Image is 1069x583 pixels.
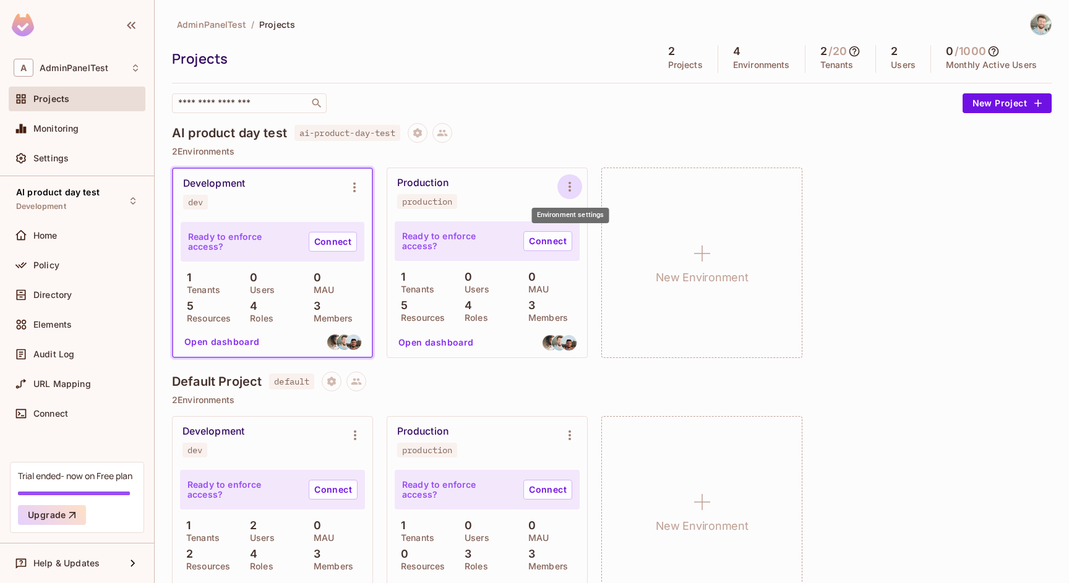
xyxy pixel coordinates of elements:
button: Open dashboard [179,332,265,352]
div: Development [182,425,244,438]
p: 3 [522,548,535,560]
h5: 4 [733,45,741,57]
p: 0 [522,519,536,532]
p: Resources [181,313,231,323]
p: 2 [244,519,257,532]
div: production [402,445,452,455]
h5: 0 [946,45,953,57]
p: Roles [458,313,488,323]
h4: AI product day test [172,126,287,140]
span: AI product day test [16,187,100,197]
div: production [402,197,452,206]
span: Policy [33,260,59,270]
span: Elements [33,320,72,330]
p: 0 [395,548,408,560]
p: Users [244,285,275,295]
button: Environment settings [557,174,582,199]
button: Environment settings [343,423,367,448]
p: 2 [180,548,193,560]
button: Upgrade [18,505,86,525]
p: Members [522,313,568,323]
div: Production [397,177,449,189]
p: Members [307,313,353,323]
p: Users [891,60,916,70]
span: Project settings [408,129,427,141]
h4: Default Project [172,374,262,389]
div: Production [397,425,449,438]
img: benoit.dugers@gmail.com [346,334,361,350]
p: 3 [307,300,320,312]
a: Connect [309,480,358,500]
p: 4 [458,299,472,312]
span: Projects [33,94,69,104]
p: 1 [395,519,405,532]
p: Members [522,561,568,571]
img: svenn.petter@gmail.com [337,334,352,350]
p: 1 [395,271,405,283]
p: 0 [458,271,472,283]
p: Resources [395,313,445,323]
p: Users [458,533,489,543]
p: Resources [180,561,230,571]
p: MAU [522,533,549,543]
span: Help & Updates [33,558,100,568]
p: 5 [395,299,408,312]
h5: / 1000 [955,45,986,57]
p: Ready to enforce access? [188,232,299,252]
p: Resources [395,561,445,571]
p: Users [458,284,489,294]
p: MAU [307,285,334,295]
div: dev [188,197,203,207]
p: Users [244,533,275,543]
li: / [251,19,254,30]
img: benoit.dugers@gmail.com [561,335,577,351]
p: 1 [181,271,191,284]
p: 0 [307,519,321,532]
img: Svenn-Petter Mæhle [1031,14,1051,35]
p: Roles [458,561,488,571]
p: 4 [244,300,257,312]
p: Ready to enforce access? [402,231,513,251]
span: URL Mapping [33,379,91,389]
p: 0 [458,519,472,532]
button: Open dashboard [393,333,479,352]
p: 2 Environments [172,147,1052,156]
button: Environment settings [557,423,582,448]
p: Ready to enforce access? [187,480,299,500]
span: ai-product-day-test [294,125,400,141]
p: 0 [522,271,536,283]
span: Audit Log [33,349,74,359]
p: Projects [668,60,703,70]
img: szydler@gmail.com [327,334,343,350]
a: Connect [523,480,572,500]
p: Tenants [820,60,854,70]
img: svenn.petter@gmail.com [552,335,567,351]
a: Connect [523,231,572,251]
p: MAU [307,533,334,543]
p: Tenants [395,284,434,294]
h1: New Environment [656,268,749,287]
span: Development [16,202,66,211]
span: Monitoring [33,124,79,134]
p: Roles [244,313,273,323]
span: Home [33,231,58,240]
img: szydler@gmail.com [543,335,558,351]
p: 0 [244,271,257,284]
p: MAU [522,284,549,294]
span: Projects [259,19,295,30]
p: Tenants [180,533,220,543]
span: Directory [33,290,72,300]
p: 3 [458,548,471,560]
span: Project settings [322,378,341,389]
p: 2 Environments [172,395,1052,405]
p: 4 [244,548,257,560]
div: Development [183,177,245,190]
p: Roles [244,561,273,571]
button: New Project [963,93,1052,113]
span: AdminPanelTest [177,19,246,30]
span: Settings [33,153,69,163]
div: Projects [172,49,647,68]
p: 3 [522,299,535,312]
p: 5 [181,300,194,312]
span: Workspace: AdminPanelTest [40,63,108,73]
